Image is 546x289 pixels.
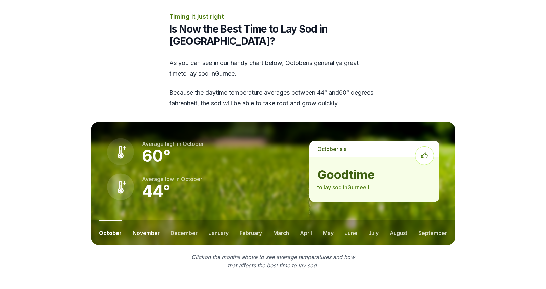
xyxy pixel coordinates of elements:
p: Average low in [142,175,202,183]
button: may [323,220,334,245]
button: august [390,220,407,245]
span: october [317,146,338,152]
p: Because the daytime temperature averages between 44 ° and 60 ° degrees fahrenheit, the sod will b... [169,87,377,109]
span: october [285,59,308,66]
button: september [418,220,447,245]
strong: 44 ° [142,181,170,201]
p: is a [309,141,439,157]
button: october [99,220,122,245]
button: january [209,220,229,245]
span: october [181,176,202,182]
p: Average high in [142,140,204,148]
p: Timing it just right [169,12,377,21]
button: march [273,220,289,245]
p: Click on the months above to see average temperatures and how that affects the best time to lay sod. [187,253,359,269]
div: As you can see in our handy chart below, is generally a great time to lay sod in Gurnee . [169,58,377,109]
button: june [345,220,357,245]
strong: good time [317,168,431,181]
button: november [133,220,160,245]
button: december [171,220,198,245]
span: october [183,140,204,147]
button: july [368,220,379,245]
strong: 60 ° [142,146,171,166]
button: april [300,220,312,245]
button: february [240,220,262,245]
h2: Is Now the Best Time to Lay Sod in [GEOGRAPHIC_DATA]? [169,23,377,47]
p: to lay sod in Gurnee , IL [317,183,431,191]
